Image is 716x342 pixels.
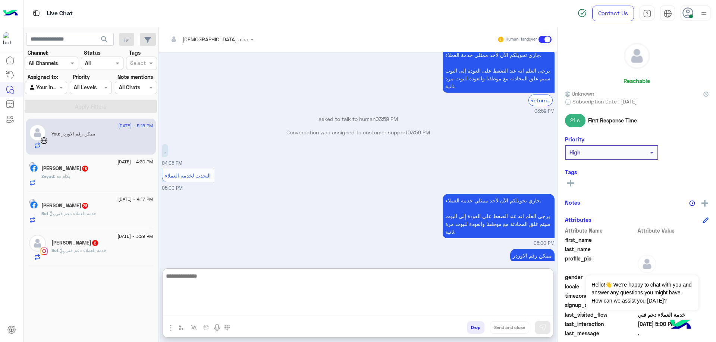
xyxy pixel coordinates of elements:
img: create order [203,325,209,330]
span: . [638,329,709,337]
h6: Reachable [624,77,650,84]
span: 03:59 PM [408,129,430,135]
p: 17/9/2025, 5:00 PM [443,194,555,238]
img: send message [539,324,546,331]
span: locale [565,282,636,290]
span: [DATE] - 3:29 PM [117,233,153,240]
label: Note mentions [117,73,153,81]
span: ممكن رقم الاوردر [59,131,95,137]
span: Bot [51,247,59,253]
img: WebChat [40,137,48,144]
span: gender [565,273,636,281]
img: Instagram [40,247,48,255]
img: add [701,200,708,207]
span: 03:59 PM [376,116,398,122]
h5: Zeyad Badr [41,165,89,172]
label: Tags [129,49,141,57]
img: spinner [578,9,587,17]
label: Assigned to: [28,73,58,81]
span: 04:05 PM [162,160,182,166]
span: Zeyad [41,173,54,179]
button: Send and close [490,321,529,334]
span: 2025-09-17T14:00:12.974Z [638,320,709,328]
span: First Response Time [588,116,637,124]
h6: Notes [565,199,580,206]
span: Attribute Value [638,227,709,234]
button: Apply Filters [25,100,157,113]
img: select flow [179,325,185,330]
span: 03:59 PM [534,108,555,115]
span: timezone [565,292,636,300]
span: 18 [82,166,88,172]
small: Human Handover [506,36,537,42]
img: tab [643,9,651,18]
span: profile_pic [565,255,636,272]
img: defaultAdmin.png [638,255,656,273]
img: picture [29,162,36,169]
img: Facebook [30,164,38,172]
h6: Attributes [565,216,591,223]
h6: Tags [565,169,709,175]
span: : خدمة العملاء دعم فني [48,211,96,216]
span: بكام ده [54,173,70,179]
img: Facebook [30,201,38,209]
img: tab [663,9,672,18]
span: Subscription Date : [DATE] [572,98,637,105]
span: first_name [565,236,636,244]
p: Conversation was assigned to customer support [162,128,555,136]
img: send voice note [213,323,222,332]
span: 2 [92,240,98,246]
h6: Priority [565,136,584,143]
label: Status [84,49,100,57]
span: 21 s [565,114,585,127]
h5: احمد الزعفرانى [41,202,89,209]
img: profile [699,9,709,18]
img: 713415422032625 [3,32,16,46]
div: Return to Bot [528,95,553,106]
img: hulul-logo.png [668,312,694,338]
img: defaultAdmin.png [29,124,46,141]
p: 17/9/2025, 5:15 PM [510,249,555,262]
span: 05:00 PM [534,240,555,247]
span: [DATE] - 5:15 PM [118,122,153,129]
img: Trigger scenario [191,325,197,330]
label: Channel: [28,49,48,57]
span: [DATE] - 4:30 PM [117,159,153,165]
button: search [95,33,114,49]
span: 28 [82,203,88,209]
img: defaultAdmin.png [29,235,46,252]
label: Priority [73,73,90,81]
span: Bot [41,211,48,216]
img: tab [32,9,41,18]
span: last_interaction [565,320,636,328]
span: signup_date [565,301,636,309]
span: Hello!👋 We're happy to chat with you and answer any questions you might have. How can we assist y... [586,275,698,310]
span: Unknown [565,90,594,98]
span: last_visited_flow [565,311,636,319]
span: خدمة العملاء دعم فني [638,311,709,319]
p: 17/9/2025, 4:05 PM [162,144,168,157]
img: send attachment [166,323,175,332]
button: Drop [467,321,484,334]
button: select flow [176,321,188,333]
p: Live Chat [47,9,73,19]
span: last_message [565,329,636,337]
span: search [100,35,109,44]
span: التحدث لخدمة العملاء [165,172,211,179]
span: : خدمة العملاء دعم فني [59,247,106,253]
a: tab [640,6,654,21]
img: make a call [224,325,230,331]
a: Contact Us [592,6,634,21]
span: [DATE] - 4:17 PM [118,196,153,202]
span: 05:00 PM [162,185,183,191]
h5: Mahmoud Alsotohy [51,240,99,246]
div: Select [129,59,146,68]
span: You [51,131,59,137]
span: last_name [565,245,636,253]
img: Logo [3,6,18,21]
span: Attribute Name [565,227,636,234]
img: notes [689,200,695,206]
img: defaultAdmin.png [624,43,650,68]
button: create order [200,321,213,333]
img: picture [29,199,36,205]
